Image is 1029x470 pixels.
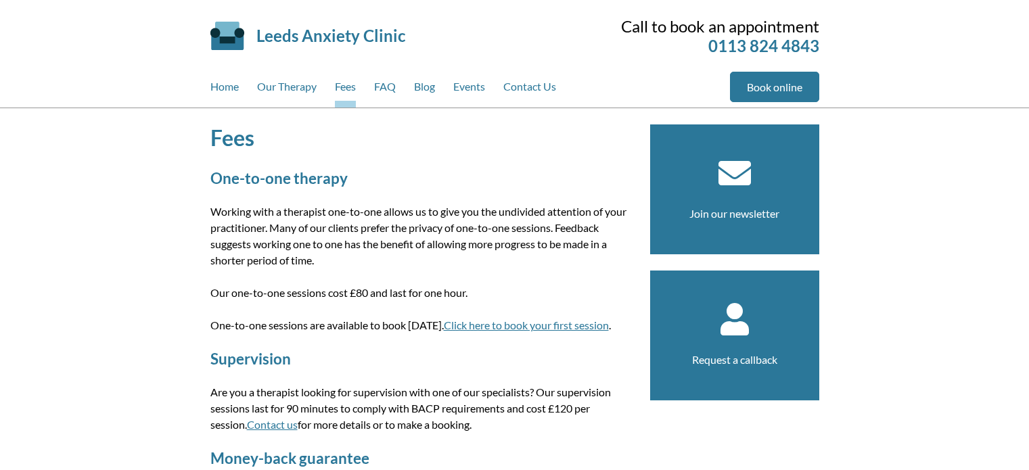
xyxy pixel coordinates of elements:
[692,353,777,366] a: Request a callback
[453,72,485,108] a: Events
[730,72,819,102] a: Book online
[210,350,634,368] h2: Supervision
[444,319,609,331] a: Click here to book your first session
[210,285,634,301] p: Our one-to-one sessions cost £80 and last for one hour.
[256,26,405,45] a: Leeds Anxiety Clinic
[210,384,634,433] p: Are you a therapist looking for supervision with one of our specialists? Our supervision sessions...
[414,72,435,108] a: Blog
[210,72,239,108] a: Home
[374,72,396,108] a: FAQ
[210,204,634,268] p: Working with a therapist one-to-one allows us to give you the undivided attention of your practit...
[689,207,779,220] a: Join our newsletter
[503,72,556,108] a: Contact Us
[335,72,356,108] a: Fees
[210,124,634,151] h1: Fees
[708,36,819,55] a: 0113 824 4843
[210,169,634,187] h2: One-to-one therapy
[210,449,634,467] h2: Money-back guarantee
[210,317,634,333] p: One-to-one sessions are available to book [DATE]. .
[247,418,298,431] a: Contact us
[257,72,317,108] a: Our Therapy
